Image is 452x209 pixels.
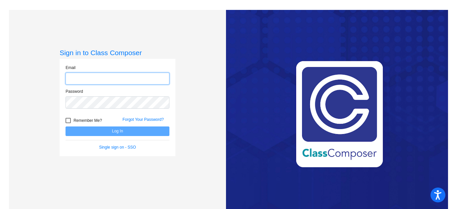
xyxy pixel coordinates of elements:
[60,49,175,57] h3: Sign in to Class Composer
[99,145,136,150] a: Single sign on - SSO
[122,117,164,122] a: Forgot Your Password?
[66,126,169,136] button: Log In
[66,88,83,94] label: Password
[73,117,102,124] span: Remember Me?
[66,65,75,71] label: Email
